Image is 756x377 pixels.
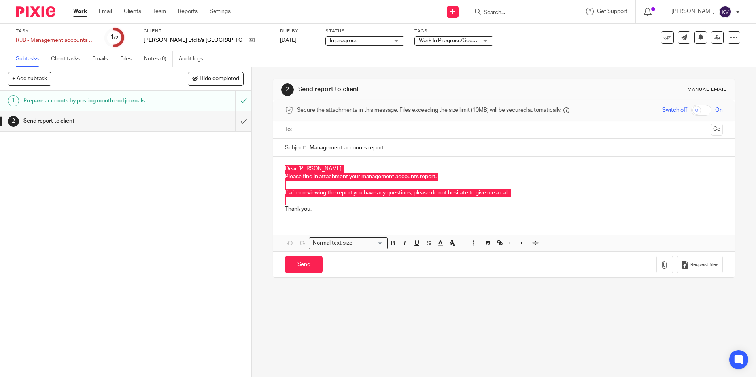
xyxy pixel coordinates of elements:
label: Status [325,28,404,34]
p: [PERSON_NAME] Ltd t/a [GEOGRAPHIC_DATA] [144,36,245,44]
div: RJB - Management accounts - Monthly (20th) [16,36,95,44]
img: svg%3E [719,6,731,18]
p: [PERSON_NAME] [671,8,715,15]
div: 1 [110,33,118,42]
label: Client [144,28,270,34]
div: Search for option [309,237,388,249]
span: Get Support [597,9,627,14]
input: Send [285,256,323,273]
span: [DATE] [280,38,297,43]
span: On [715,106,723,114]
input: Search for option [355,239,383,247]
a: Subtasks [16,51,45,67]
input: Search [483,9,554,17]
span: Request files [690,262,718,268]
label: Task [16,28,95,34]
div: 2 [8,116,19,127]
div: Manual email [688,87,727,93]
button: Hide completed [188,72,244,85]
span: In progress [330,38,357,43]
a: Settings [210,8,231,15]
span: Secure the attachments in this message. Files exceeding the size limit (10MB) will be secured aut... [297,106,561,114]
a: Work [73,8,87,15]
p: Thank you. [285,205,722,213]
span: Normal text size [311,239,354,247]
button: Cc [711,124,723,136]
label: Due by [280,28,316,34]
p: Please find in attachment your management accounts report. [285,173,722,181]
h1: Prepare accounts by posting month end journals [23,95,159,107]
a: Files [120,51,138,67]
h1: Send report to client [23,115,159,127]
span: Work In Progress/See notes on task [419,38,507,43]
button: + Add subtask [8,72,51,85]
label: Tags [414,28,493,34]
div: 1 [8,95,19,106]
small: /2 [114,36,118,40]
span: Hide completed [200,76,239,82]
button: Request files [677,256,723,273]
label: To: [285,126,294,134]
a: Reports [178,8,198,15]
a: Team [153,8,166,15]
a: Notes (0) [144,51,173,67]
a: Clients [124,8,141,15]
img: Pixie [16,6,55,17]
h1: Send report to client [298,85,521,94]
span: Switch off [662,106,687,114]
a: Client tasks [51,51,86,67]
p: If after reviewing the report you have any questions, please do not hesitate to give me a call. [285,189,722,197]
label: Subject: [285,144,306,152]
div: 2 [281,83,294,96]
a: Email [99,8,112,15]
a: Emails [92,51,114,67]
a: Audit logs [179,51,209,67]
p: Dear [PERSON_NAME], [285,165,722,173]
